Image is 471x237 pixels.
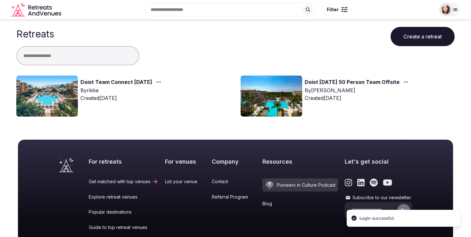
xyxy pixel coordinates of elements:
[327,6,339,13] span: Filter
[262,178,338,192] a: Pioneers in Culture Podcast
[165,178,205,185] a: List your venue
[262,200,338,207] a: Blog
[89,224,158,231] a: Guide to top retreat venues
[359,215,395,222] div: Login successful.
[89,194,158,200] a: Explore retreat venues
[383,178,392,187] a: Link to the retreats and venues Youtube page
[16,76,78,117] img: Top retreat image for the retreat: Doist Team Connect Feb 2026
[212,178,256,185] a: Contact
[11,3,62,17] a: Visit the homepage
[16,28,54,40] h1: Retreats
[212,194,256,200] a: Referral Program
[80,86,164,94] div: By rikke
[11,3,62,17] svg: Retreats and Venues company logo
[305,86,411,94] div: By [PERSON_NAME]
[241,76,302,117] img: Top retreat image for the retreat: Doist Feb 2025 50 Person Team Offsite
[80,94,164,102] div: Created [DATE]
[357,178,365,187] a: Link to the retreats and venues LinkedIn page
[262,158,338,166] h2: Resources
[345,158,412,166] h2: Let's get social
[305,94,411,102] div: Created [DATE]
[305,78,400,86] a: Doist [DATE] 50 Person Team Offsite
[323,4,352,16] button: Filter
[370,178,378,187] a: Link to the retreats and venues Spotify page
[345,178,352,187] a: Link to the retreats and venues Instagram page
[212,158,256,166] h2: Company
[80,78,152,86] a: Doist Team Connect [DATE]
[89,178,158,185] a: Get matched with top venues
[59,158,73,172] a: Visit the homepage
[89,209,158,215] a: Popular destinations
[165,158,205,166] h2: For venues
[89,158,158,166] h2: For retreats
[345,194,412,201] label: Subscribe to our newsletter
